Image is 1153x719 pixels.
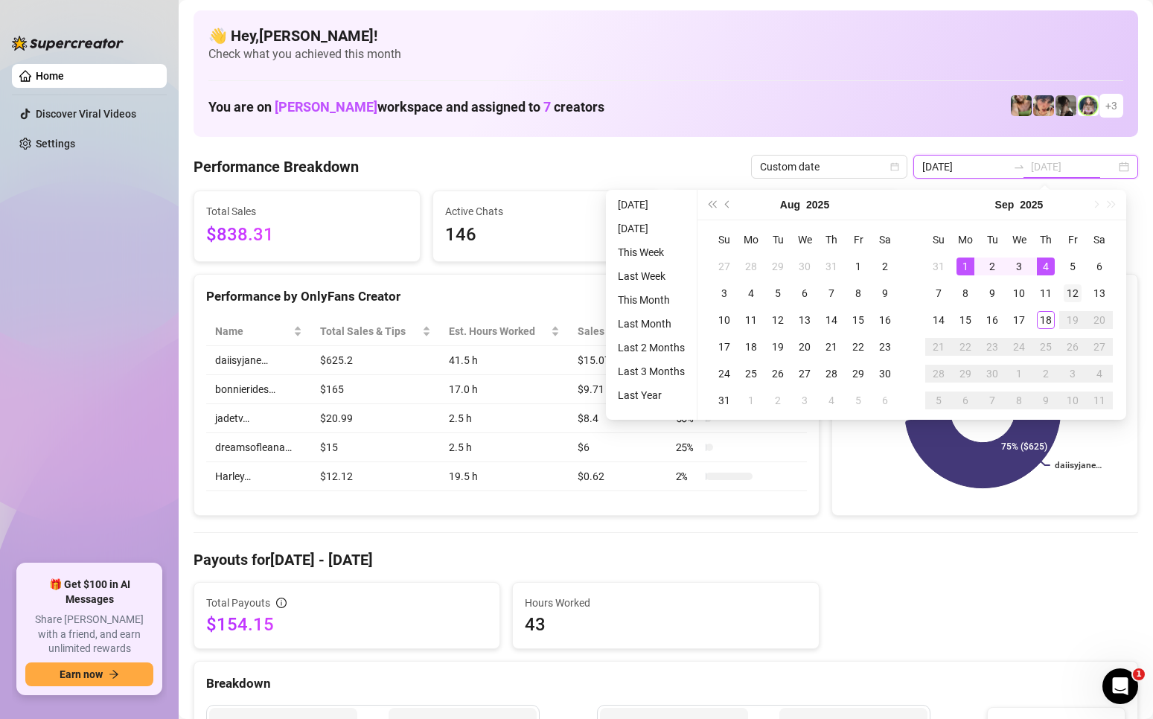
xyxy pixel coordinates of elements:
td: 2025-10-11 [1086,387,1113,414]
td: 2025-08-22 [845,333,872,360]
td: 2025-08-21 [818,333,845,360]
div: 3 [796,392,814,409]
div: 20 [796,338,814,356]
span: 25 % [676,439,700,456]
td: 2025-08-20 [791,333,818,360]
div: 4 [742,284,760,302]
td: 2025-08-07 [818,280,845,307]
td: $0.62 [569,462,666,491]
td: 2025-09-27 [1086,333,1113,360]
td: 2025-09-15 [952,307,979,333]
span: Total Sales & Tips [320,323,418,339]
th: Name [206,317,311,346]
div: 10 [715,311,733,329]
div: 8 [1010,392,1028,409]
td: 2025-09-07 [925,280,952,307]
td: 2025-08-30 [872,360,898,387]
div: 4 [823,392,840,409]
div: 22 [956,338,974,356]
a: Discover Viral Videos [36,108,136,120]
div: 5 [849,392,867,409]
h4: 👋 Hey, [PERSON_NAME] ! [208,25,1123,46]
button: Choose a year [1020,190,1043,220]
div: 1 [849,258,867,275]
div: 17 [715,338,733,356]
span: Share [PERSON_NAME] with a friend, and earn unlimited rewards [25,613,153,656]
div: 14 [930,311,948,329]
li: This Week [612,243,691,261]
td: $15.07 [569,346,666,375]
td: $20.99 [311,404,439,433]
td: 2025-09-16 [979,307,1006,333]
td: $6 [569,433,666,462]
div: 5 [930,392,948,409]
h4: Payouts for [DATE] - [DATE] [194,549,1138,570]
td: 2025-07-31 [818,253,845,280]
span: Total Payouts [206,595,270,611]
td: 2025-08-12 [764,307,791,333]
th: Mo [952,226,979,253]
td: 2.5 h [440,404,569,433]
img: daiisyjane [1055,95,1076,116]
td: 2025-09-14 [925,307,952,333]
td: $15 [311,433,439,462]
td: 2025-10-05 [925,387,952,414]
div: 29 [769,258,787,275]
td: 2025-10-04 [1086,360,1113,387]
img: jadetv [1078,95,1099,116]
li: Last Year [612,386,691,404]
td: bonnierides… [206,375,311,404]
li: [DATE] [612,196,691,214]
div: 23 [983,338,1001,356]
div: 6 [796,284,814,302]
div: 15 [956,311,974,329]
td: 2025-10-08 [1006,387,1032,414]
span: to [1013,161,1025,173]
td: 2025-07-29 [764,253,791,280]
span: [PERSON_NAME] [275,99,377,115]
li: Last Month [612,315,691,333]
span: 1 [1133,668,1145,680]
div: 28 [823,365,840,383]
td: 41.5 h [440,346,569,375]
td: 2025-09-17 [1006,307,1032,333]
th: Tu [979,226,1006,253]
div: 27 [715,258,733,275]
div: 13 [1090,284,1108,302]
td: 2025-08-26 [764,360,791,387]
td: 2025-07-28 [738,253,764,280]
td: 2025-09-28 [925,360,952,387]
div: 27 [1090,338,1108,356]
li: [DATE] [612,220,691,237]
th: Fr [1059,226,1086,253]
div: 1 [742,392,760,409]
div: Est. Hours Worked [449,323,549,339]
th: Mo [738,226,764,253]
div: Performance by OnlyFans Creator [206,287,807,307]
div: 18 [1037,311,1055,329]
div: 4 [1037,258,1055,275]
a: Home [36,70,64,82]
td: 2025-09-03 [791,387,818,414]
td: 2025-08-25 [738,360,764,387]
td: 2025-10-10 [1059,387,1086,414]
td: 2025-10-07 [979,387,1006,414]
td: 2025-09-29 [952,360,979,387]
th: We [791,226,818,253]
div: 11 [742,311,760,329]
th: Su [925,226,952,253]
button: Previous month (PageUp) [720,190,736,220]
td: 2025-09-12 [1059,280,1086,307]
li: Last 2 Months [612,339,691,357]
td: dreamsofleana… [206,433,311,462]
td: 2025-08-13 [791,307,818,333]
th: Th [1032,226,1059,253]
td: 19.5 h [440,462,569,491]
td: 2025-09-11 [1032,280,1059,307]
div: 28 [930,365,948,383]
button: Last year (Control + left) [703,190,720,220]
td: 2025-09-24 [1006,333,1032,360]
span: + 3 [1105,98,1117,114]
div: 7 [983,392,1001,409]
div: 1 [956,258,974,275]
